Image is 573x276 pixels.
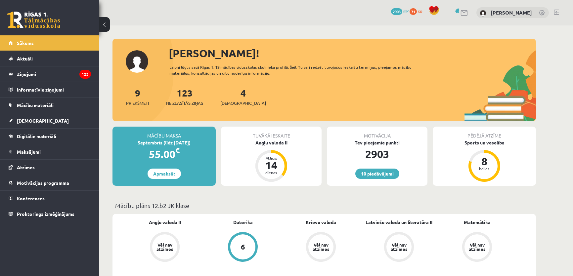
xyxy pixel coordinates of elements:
[148,169,181,179] a: Apmaksāt
[9,51,91,66] a: Aktuāli
[261,156,281,160] div: Atlicis
[7,12,60,28] a: Rīgas 1. Tālmācības vidusskola
[9,191,91,206] a: Konferences
[261,171,281,175] div: dienas
[410,8,425,14] a: 71 xp
[175,145,180,155] span: €
[468,243,486,251] div: Vēl nav atzīmes
[391,8,409,14] a: 2903 mP
[418,8,422,14] span: xp
[9,35,91,51] a: Sākums
[433,139,536,146] div: Sports un veselība
[366,219,432,226] a: Latviešu valoda un literatūra II
[204,232,282,263] a: 6
[220,100,266,106] span: [DEMOGRAPHIC_DATA]
[166,87,203,106] a: 123Neizlasītās ziņas
[9,160,91,175] a: Atzīmes
[9,66,91,82] a: Ziņojumi123
[9,175,91,190] a: Motivācijas programma
[410,8,417,15] span: 71
[221,127,322,139] div: Tuvākā ieskaite
[433,127,536,139] div: Pēdējā atzīme
[17,118,69,124] span: [DEMOGRAPHIC_DATA]
[221,139,322,183] a: Angļu valoda II Atlicis 14 dienas
[115,201,533,210] p: Mācību plāns 12.b2 JK klase
[312,243,330,251] div: Vēl nav atzīmes
[360,232,438,263] a: Vēl nav atzīmes
[306,219,336,226] a: Krievu valoda
[17,102,54,108] span: Mācību materiāli
[464,219,491,226] a: Matemātika
[220,87,266,106] a: 4[DEMOGRAPHIC_DATA]
[480,10,486,17] img: Eriks Meļņiks
[155,243,174,251] div: Vēl nav atzīmes
[17,82,91,97] legend: Informatīvie ziņojumi
[126,100,149,106] span: Priekšmeti
[149,219,181,226] a: Angļu valoda II
[9,98,91,113] a: Mācību materiāli
[241,243,245,251] div: 6
[433,139,536,183] a: Sports un veselība 8 balles
[112,127,216,139] div: Mācību maksa
[166,100,203,106] span: Neizlasītās ziņas
[169,64,423,76] div: Laipni lūgts savā Rīgas 1. Tālmācības vidusskolas skolnieka profilā. Šeit Tu vari redzēt tuvojošo...
[491,9,532,16] a: [PERSON_NAME]
[474,156,494,167] div: 8
[221,139,322,146] div: Angļu valoda II
[327,146,427,162] div: 2903
[126,232,204,263] a: Vēl nav atzīmes
[9,129,91,144] a: Digitālie materiāli
[17,40,34,46] span: Sākums
[391,8,402,15] span: 2903
[9,206,91,221] a: Proktoringa izmēģinājums
[474,167,494,171] div: balles
[17,211,74,217] span: Proktoringa izmēģinājums
[17,66,91,82] legend: Ziņojumi
[355,169,399,179] a: 10 piedāvājumi
[17,195,45,201] span: Konferences
[112,139,216,146] div: Septembris (līdz [DATE])
[126,87,149,106] a: 9Priekšmeti
[261,160,281,171] div: 14
[79,70,91,79] i: 123
[169,45,536,61] div: [PERSON_NAME]!
[390,243,408,251] div: Vēl nav atzīmes
[9,82,91,97] a: Informatīvie ziņojumi
[17,144,91,159] legend: Maksājumi
[17,56,33,61] span: Aktuāli
[233,219,253,226] a: Datorika
[327,127,427,139] div: Motivācija
[438,232,516,263] a: Vēl nav atzīmes
[17,133,56,139] span: Digitālie materiāli
[403,8,409,14] span: mP
[327,139,427,146] div: Tev pieejamie punkti
[282,232,360,263] a: Vēl nav atzīmes
[112,146,216,162] div: 55.00
[17,180,69,186] span: Motivācijas programma
[9,144,91,159] a: Maksājumi
[17,164,35,170] span: Atzīmes
[9,113,91,128] a: [DEMOGRAPHIC_DATA]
